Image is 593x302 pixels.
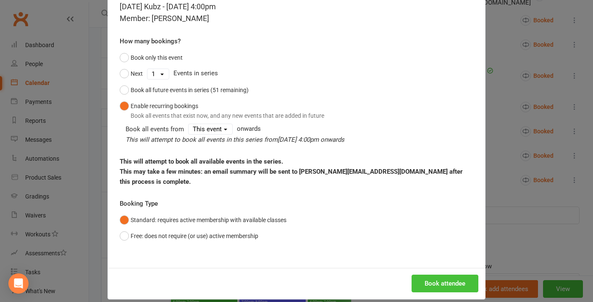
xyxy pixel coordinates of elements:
button: Enable recurring bookingsBook all events that exist now, and any new events that are added in future [120,98,324,124]
div: Open Intercom Messenger [8,273,29,294]
div: Book all events that exist now, and any new events that are added in future [131,111,324,120]
div: Events in series [120,66,473,82]
label: How many bookings? [120,36,181,46]
div: This will attempt to book all events in this series from onwards [126,135,473,145]
span: [DATE] 4:00pm [278,136,319,143]
button: Book attendee [412,275,478,292]
div: onwards [126,124,473,145]
button: Next [120,66,143,82]
div: Book all events from [126,124,184,134]
strong: This will attempt to book all available events in the series. [120,158,283,165]
button: Free: does not require (or use) active membership [120,228,258,244]
button: Book only this event [120,50,183,66]
label: Booking Type [120,199,158,209]
div: [DATE] Kubz - [DATE] 4:00pm Member: [PERSON_NAME] [120,1,473,24]
strong: This may take a few minutes: an email summary will be sent to [PERSON_NAME][EMAIL_ADDRESS][DOMAIN... [120,168,463,185]
button: Standard: requires active membership with available classes [120,212,286,228]
div: Book all future events in series (51 remaining) [131,85,249,95]
button: Book all future events in series (51 remaining) [120,82,249,98]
